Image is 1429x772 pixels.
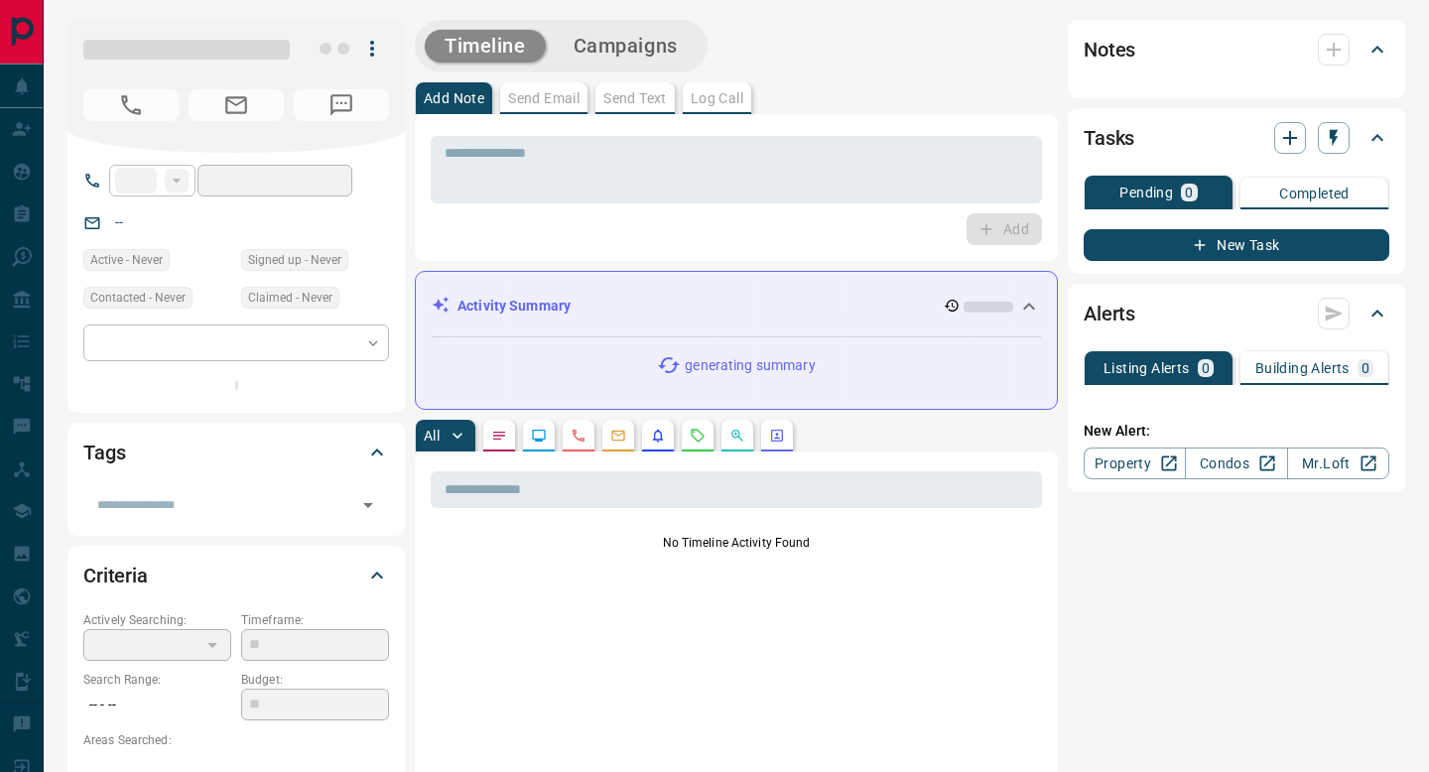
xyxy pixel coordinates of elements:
[1084,421,1389,442] p: New Alert:
[1185,448,1287,479] a: Condos
[1084,26,1389,73] div: Notes
[90,288,186,308] span: Contacted - Never
[457,296,571,317] p: Activity Summary
[241,671,389,689] p: Budget:
[241,611,389,629] p: Timeframe:
[432,288,1041,324] div: Activity Summary
[248,288,332,308] span: Claimed - Never
[531,428,547,444] svg: Lead Browsing Activity
[83,731,389,749] p: Areas Searched:
[83,689,231,721] p: -- - --
[769,428,785,444] svg: Agent Actions
[354,491,382,519] button: Open
[685,355,815,376] p: generating summary
[650,428,666,444] svg: Listing Alerts
[729,428,745,444] svg: Opportunities
[83,560,148,591] h2: Criteria
[83,437,125,468] h2: Tags
[1185,186,1193,199] p: 0
[83,611,231,629] p: Actively Searching:
[1202,361,1210,375] p: 0
[1084,122,1134,154] h2: Tasks
[610,428,626,444] svg: Emails
[1279,187,1350,200] p: Completed
[1084,34,1135,65] h2: Notes
[1084,298,1135,329] h2: Alerts
[690,428,706,444] svg: Requests
[115,214,123,230] a: --
[83,89,179,121] span: No Number
[1104,361,1190,375] p: Listing Alerts
[424,429,440,443] p: All
[189,89,284,121] span: No Email
[1084,290,1389,337] div: Alerts
[431,534,1042,552] p: No Timeline Activity Found
[248,250,341,270] span: Signed up - Never
[1119,186,1173,199] p: Pending
[1084,448,1186,479] a: Property
[83,671,231,689] p: Search Range:
[554,30,698,63] button: Campaigns
[1084,229,1389,261] button: New Task
[1255,361,1350,375] p: Building Alerts
[1084,114,1389,162] div: Tasks
[571,428,586,444] svg: Calls
[491,428,507,444] svg: Notes
[1362,361,1369,375] p: 0
[424,91,484,105] p: Add Note
[425,30,546,63] button: Timeline
[90,250,163,270] span: Active - Never
[83,552,389,599] div: Criteria
[83,429,389,476] div: Tags
[294,89,389,121] span: No Number
[1287,448,1389,479] a: Mr.Loft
